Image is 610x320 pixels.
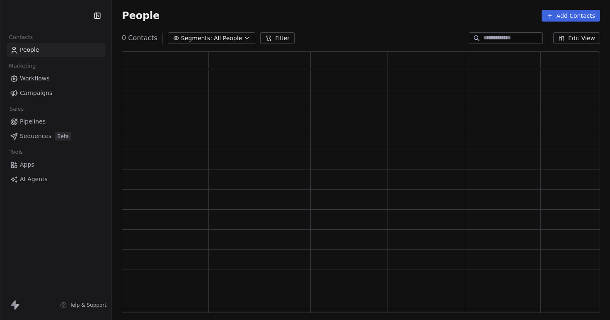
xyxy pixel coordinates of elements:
span: People [122,10,160,22]
span: 0 Contacts [122,33,157,43]
span: Apps [20,160,34,169]
span: Sequences [20,132,51,141]
span: Beta [55,132,71,141]
a: Apps [7,158,105,172]
span: Help & Support [68,302,107,308]
a: Workflows [7,72,105,85]
a: People [7,43,105,57]
span: Tools [6,146,26,158]
button: Filter [260,32,295,44]
button: Add Contacts [542,10,600,22]
button: Edit View [553,32,600,44]
a: AI Agents [7,172,105,186]
span: Contacts [5,31,36,44]
span: Campaigns [20,89,52,97]
span: AI Agents [20,175,48,184]
span: Pipelines [20,117,46,126]
span: Marketing [5,60,39,72]
span: Segments: [181,34,212,43]
a: Campaigns [7,86,105,100]
a: SequencesBeta [7,129,105,143]
span: Workflows [20,74,50,83]
span: Sales [6,103,27,115]
span: People [20,46,39,54]
span: All People [214,34,242,43]
a: Help & Support [60,302,107,308]
a: Pipelines [7,115,105,128]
